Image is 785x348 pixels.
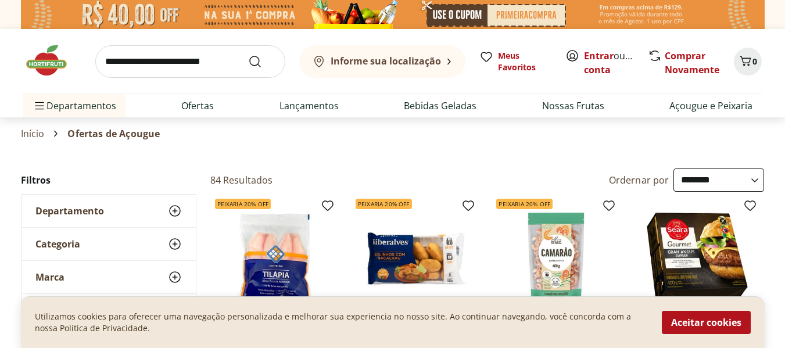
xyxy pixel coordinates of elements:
[21,294,196,327] button: Preço
[181,99,214,113] a: Ofertas
[331,55,441,67] b: Informe sua localização
[542,99,604,113] a: Nossas Frutas
[21,168,196,192] h2: Filtros
[21,261,196,293] button: Marca
[609,174,669,186] label: Ordernar por
[584,49,614,62] a: Entrar
[501,203,611,314] img: Camarão Cinza Descascado 85/100 Congelado Natural Da Terra 400g
[669,99,752,113] a: Açougue e Peixaria
[35,238,80,250] span: Categoria
[67,128,160,139] span: Ofertas de Açougue
[404,99,476,113] a: Bebidas Geladas
[220,203,330,314] img: Filé de Tilápia Congelado Cristalina 400g
[496,199,553,209] span: Peixaria 20% OFF
[33,92,46,120] button: Menu
[584,49,648,76] a: Criar conta
[21,128,45,139] a: Início
[35,271,64,283] span: Marca
[21,195,196,227] button: Departamento
[665,49,719,76] a: Comprar Novamente
[584,49,636,77] span: ou
[498,50,551,73] span: Meus Favoritos
[479,50,551,73] a: Meus Favoritos
[215,199,271,209] span: Peixaria 20% OFF
[279,99,339,113] a: Lançamentos
[35,311,648,334] p: Utilizamos cookies para oferecer uma navegação personalizada e melhorar sua experiencia no nosso ...
[35,205,104,217] span: Departamento
[33,92,116,120] span: Departamentos
[360,203,471,314] img: Bolinho de Bacalhau Congelado Riberalves 300g
[95,45,285,78] input: search
[734,48,762,76] button: Carrinho
[752,56,757,67] span: 0
[248,55,276,69] button: Submit Search
[662,311,751,334] button: Aceitar cookies
[23,43,81,78] img: Hortifruti
[210,174,273,186] h2: 84 Resultados
[299,45,465,78] button: Informe sua localização
[642,203,752,314] img: Hambúrguer Angus Seara Gourmet 400G
[356,199,412,209] span: Peixaria 20% OFF
[21,228,196,260] button: Categoria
